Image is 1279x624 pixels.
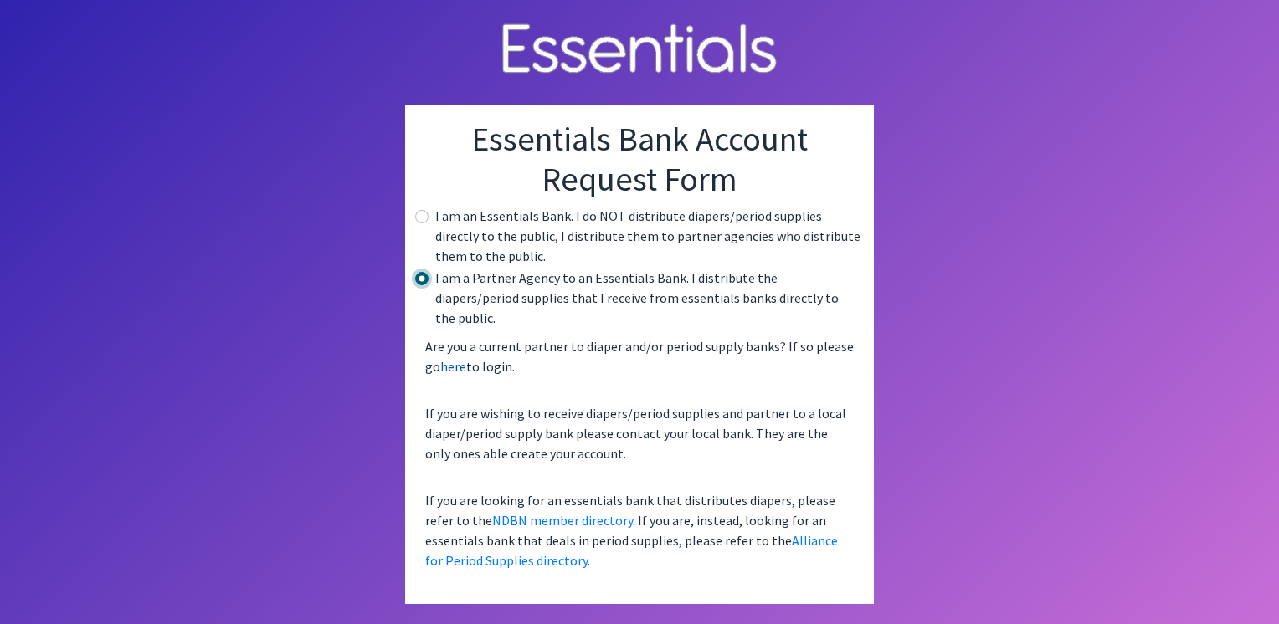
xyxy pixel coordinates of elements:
[419,396,860,470] p: If you are wishing to receive diapers/period supplies and partner to a local diaper/period supply...
[492,512,633,529] a: NDBN member directory
[440,358,466,375] a: here
[419,483,860,577] p: If you are looking for an essentials bank that distributes diapers, please refer to the . If you ...
[435,268,860,328] label: I am a Partner Agency to an Essentials Bank. I distribute the diapers/period supplies that I rece...
[419,330,860,383] p: Are you a current partner to diaper and/or period supply banks? If so please go to login.
[489,7,790,93] img: Human Essentials
[425,532,838,569] a: Alliance for Period Supplies directory
[419,119,860,199] h1: Essentials Bank Account Request Form
[435,206,860,266] label: I am an Essentials Bank. I do NOT distribute diapers/period supplies directly to the public, I di...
